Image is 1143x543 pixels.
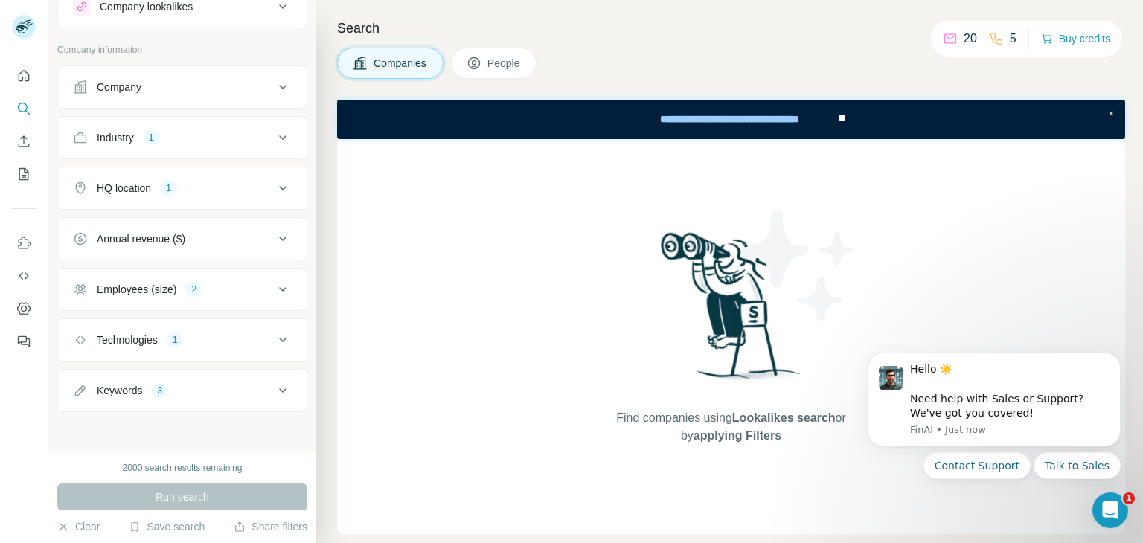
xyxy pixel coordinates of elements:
[1010,30,1016,48] p: 5
[337,100,1125,139] iframe: Banner
[12,295,36,322] button: Dashboard
[57,519,100,534] button: Clear
[97,130,134,145] div: Industry
[964,30,977,48] p: 20
[1041,28,1110,49] button: Buy credits
[129,519,205,534] button: Save search
[97,383,142,398] div: Keywords
[612,409,850,445] span: Find companies using or by
[185,283,202,296] div: 2
[732,411,836,424] span: Lookalikes search
[57,43,307,57] p: Company information
[143,131,160,144] div: 1
[58,373,307,408] button: Keywords3
[694,429,781,442] span: applying Filters
[374,56,428,71] span: Companies
[58,322,307,358] button: Technologies1
[58,170,307,206] button: HQ location1
[1123,492,1135,504] span: 1
[58,120,307,155] button: Industry1
[160,181,177,195] div: 1
[337,18,1125,39] h4: Search
[12,328,36,355] button: Feedback
[97,231,185,246] div: Annual revenue ($)
[12,128,36,155] button: Enrich CSV
[12,161,36,187] button: My lists
[1092,492,1128,528] iframe: Intercom live chat
[12,263,36,289] button: Use Surfe API
[97,282,176,297] div: Employees (size)
[151,384,168,397] div: 3
[487,56,522,71] span: People
[97,181,151,196] div: HQ location
[654,228,809,394] img: Surfe Illustration - Woman searching with binoculars
[12,95,36,122] button: Search
[123,461,243,475] div: 2000 search results remaining
[58,221,307,257] button: Annual revenue ($)
[731,199,865,332] img: Surfe Illustration - Stars
[234,519,307,534] button: Share filters
[97,80,141,94] div: Company
[167,333,184,347] div: 1
[97,332,158,347] div: Technologies
[58,271,307,307] button: Employees (size)2
[12,62,36,89] button: Quick start
[58,69,307,105] button: Company
[845,335,1143,536] iframe: Intercom notifications message
[12,230,36,257] button: Use Surfe on LinkedIn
